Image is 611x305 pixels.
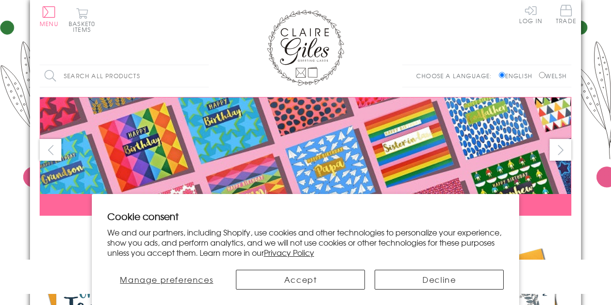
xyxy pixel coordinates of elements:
[499,71,537,80] label: English
[107,209,504,223] h2: Cookie consent
[499,72,505,78] input: English
[40,19,58,28] span: Menu
[539,71,567,80] label: Welsh
[267,10,344,86] img: Claire Giles Greetings Cards
[416,71,497,80] p: Choose a language:
[40,6,58,27] button: Menu
[199,65,209,87] input: Search
[539,72,545,78] input: Welsh
[264,247,314,258] a: Privacy Policy
[550,139,571,161] button: next
[375,270,504,290] button: Decline
[519,5,542,24] a: Log In
[236,270,365,290] button: Accept
[556,5,576,24] span: Trade
[107,270,226,290] button: Manage preferences
[107,227,504,257] p: We and our partners, including Shopify, use cookies and other technologies to personalize your ex...
[120,274,213,285] span: Manage preferences
[40,65,209,87] input: Search all products
[40,223,571,238] div: Carousel Pagination
[556,5,576,26] a: Trade
[73,19,95,34] span: 0 items
[40,139,61,161] button: prev
[69,8,95,32] button: Basket0 items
